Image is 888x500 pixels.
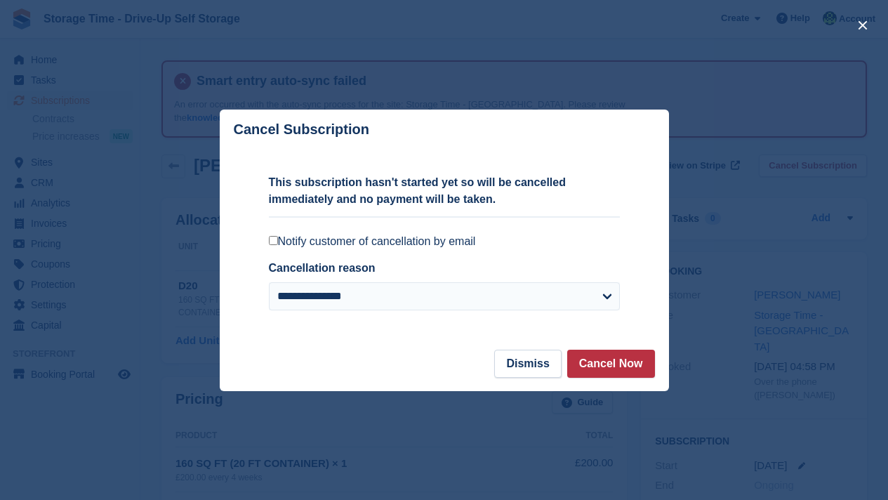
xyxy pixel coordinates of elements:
label: Cancellation reason [269,262,376,274]
button: close [851,14,874,37]
input: Notify customer of cancellation by email [269,236,278,245]
p: Cancel Subscription [234,121,369,138]
button: Cancel Now [567,350,655,378]
button: Dismiss [494,350,561,378]
label: Notify customer of cancellation by email [269,235,620,249]
p: This subscription hasn't started yet so will be cancelled immediately and no payment will be taken. [269,174,620,208]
